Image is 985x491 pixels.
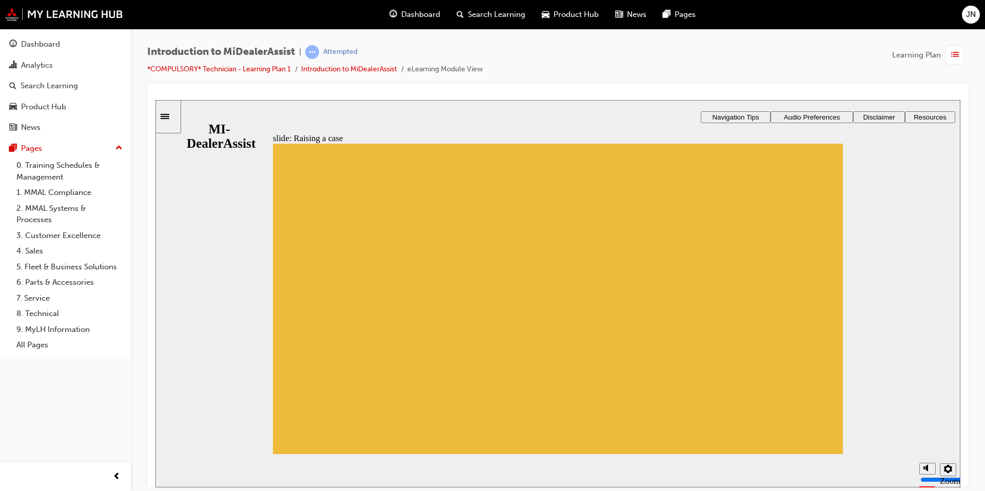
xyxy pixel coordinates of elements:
[542,8,549,21] span: car-icon
[615,8,623,21] span: news-icon
[21,80,78,92] div: Search Learning
[323,47,358,57] div: Attempted
[299,46,301,58] span: |
[615,11,698,23] button: Audio Preferences
[12,259,127,275] a: 5. Fleet & Business Solutions
[607,4,655,25] a: news-iconNews
[389,8,397,21] span: guage-icon
[750,11,800,23] button: Resources
[557,13,603,21] span: Navigation Tips
[12,337,127,353] a: All Pages
[4,139,127,158] button: Pages
[765,376,831,384] input: volume
[4,97,127,116] a: Product Hub
[707,13,739,21] span: Disclaimer
[113,470,121,483] span: prev-icon
[9,40,17,49] span: guage-icon
[305,45,319,59] span: learningRecordVerb_ATTEMPT-icon
[764,363,780,375] button: volume
[381,4,448,25] a: guage-iconDashboard
[627,9,646,21] span: News
[9,123,17,132] span: news-icon
[21,101,66,113] div: Product Hub
[21,60,53,71] div: Analytics
[4,33,127,139] button: DashboardAnalyticsSearch LearningProduct HubNews
[12,158,127,185] a: 0. Training Schedules & Management
[951,49,959,62] span: list-icon
[9,144,17,153] span: pages-icon
[4,118,127,137] a: News
[4,76,127,95] a: Search Learning
[892,45,969,65] button: Learning Plan
[12,201,127,228] a: 2. MMAL Systems & Processes
[115,142,123,155] span: up-icon
[698,11,750,23] button: Disclaimer
[12,290,127,306] a: 7. Service
[4,56,127,75] a: Analytics
[962,6,980,24] button: JN
[9,82,16,91] span: search-icon
[468,9,525,21] span: Search Learning
[457,8,464,21] span: search-icon
[892,49,941,61] span: Learning Plan
[12,306,127,322] a: 8. Technical
[401,9,440,21] span: Dashboard
[21,143,42,154] div: Pages
[966,9,976,21] span: JN
[147,65,291,73] a: *COMPULSORY* Technician - Learning Plan 1
[4,35,127,54] a: Dashboard
[554,9,599,21] span: Product Hub
[655,4,704,25] a: pages-iconPages
[784,363,801,376] button: settings
[407,64,483,75] li: eLearning Module View
[759,354,800,387] div: misc controls
[301,65,397,73] a: Introduction to MiDealerAssist
[12,274,127,290] a: 6. Parts & Accessories
[675,9,696,21] span: Pages
[5,8,123,21] img: mmal
[534,4,607,25] a: car-iconProduct Hub
[12,243,127,259] a: 4. Sales
[628,13,685,21] span: Audio Preferences
[9,103,17,112] span: car-icon
[12,322,127,338] a: 9. MyLH Information
[545,11,615,23] button: Navigation Tips
[12,228,127,244] a: 3. Customer Excellence
[448,4,534,25] a: search-iconSearch Learning
[12,185,127,201] a: 1. MMAL Compliance
[784,376,805,406] label: Zoom to fit
[147,46,295,58] span: Introduction to MiDealerAssist
[21,122,41,133] div: News
[21,38,60,50] div: Dashboard
[9,61,17,70] span: chart-icon
[663,8,671,21] span: pages-icon
[758,13,791,21] span: Resources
